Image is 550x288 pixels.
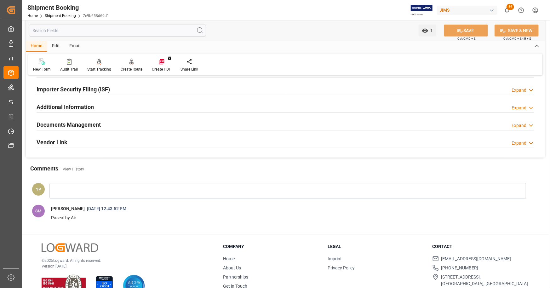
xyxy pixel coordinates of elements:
div: New Form [33,66,51,72]
div: Shipment Booking [27,3,109,12]
a: Home [27,14,38,18]
div: Audit Trail [60,66,78,72]
div: Expand [512,105,526,111]
span: 1 [428,28,433,33]
div: Edit [47,41,65,52]
div: Create Route [121,66,142,72]
p: © 2025 Logward. All rights reserved. [42,258,207,263]
a: Privacy Policy [328,265,355,270]
h2: Importer Security Filing (ISF) [37,85,110,94]
a: View History [63,167,84,171]
div: Expand [512,140,526,147]
a: Home [223,256,235,261]
h2: Comments [30,164,58,173]
button: JIMS [437,4,500,16]
a: About Us [223,265,241,270]
img: Exertis%20JAM%20-%20Email%20Logo.jpg_1722504956.jpg [411,5,433,16]
img: Logward Logo [42,243,98,252]
a: Partnerships [223,274,248,279]
span: [EMAIL_ADDRESS][DOMAIN_NAME] [441,256,511,262]
button: show 14 new notifications [500,3,514,17]
div: Home [26,41,47,52]
span: YP [36,187,41,192]
input: Search Fields [29,25,206,37]
h3: Legal [328,243,425,250]
span: [STREET_ADDRESS], [GEOGRAPHIC_DATA], [GEOGRAPHIC_DATA] [441,274,528,287]
div: Expand [512,122,526,129]
span: [PHONE_NUMBER] [441,265,478,271]
span: Ctrl/CMD + S [457,36,476,41]
span: [PERSON_NAME] [51,206,85,211]
div: Share Link [180,66,198,72]
a: Imprint [328,256,342,261]
h2: Additional Information [37,103,94,111]
span: [DATE] 12:43:52 PM [85,206,129,211]
button: SAVE [444,25,488,37]
h2: Vendor Link [37,138,67,147]
span: Ctrl/CMD + Shift + S [503,36,531,41]
h2: Documents Management [37,120,101,129]
h3: Contact [433,243,529,250]
div: Start Tracking [87,66,111,72]
span: 14 [507,4,514,10]
h3: Company [223,243,320,250]
p: Pascal by Air [51,214,513,222]
button: open menu [419,25,436,37]
a: Shipment Booking [45,14,76,18]
div: JIMS [437,6,497,15]
p: Version [DATE] [42,263,207,269]
button: SAVE & NEW [495,25,539,37]
button: Help Center [514,3,528,17]
div: Email [65,41,85,52]
span: SM [36,209,42,213]
div: Expand [512,87,526,94]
